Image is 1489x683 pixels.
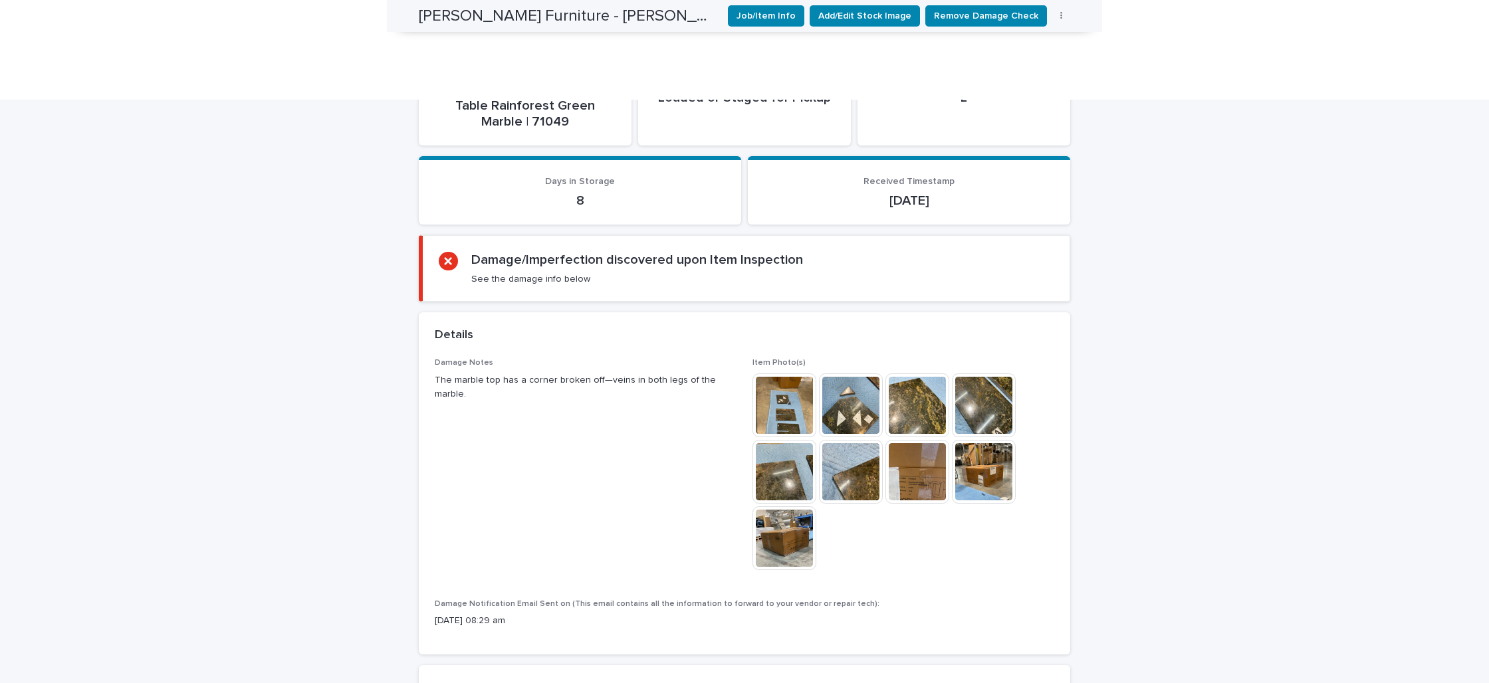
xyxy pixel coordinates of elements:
span: Remove Damage Check [934,9,1038,23]
button: Job/Item Info [728,5,804,27]
button: Add/Edit Stock Image [810,5,920,27]
span: Job/Item Info [737,9,796,23]
p: [DATE] [764,193,1054,209]
p: 8 [435,193,725,209]
h2: Damage/Imperfection discovered upon Item Inspection [471,252,803,268]
h2: Moe's Furniture - Blair Accent Table Rainforest Green Marble | 71049 [419,7,717,26]
p: The marble top has a corner broken off—veins in both legs of the marble. [435,373,737,401]
span: Days in Storage [545,177,615,186]
span: Received Timestamp [863,177,955,186]
button: Remove Damage Check [925,5,1047,27]
span: Add/Edit Stock Image [818,9,911,23]
span: Item Photo(s) [752,359,806,367]
span: Damage Notification Email Sent on (This email contains all the information to forward to your ven... [435,600,879,608]
span: Damage Notes [435,359,493,367]
h2: Details [435,328,473,343]
p: [DATE] 08:29 am [435,614,1054,628]
p: See the damage info below [471,273,590,285]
